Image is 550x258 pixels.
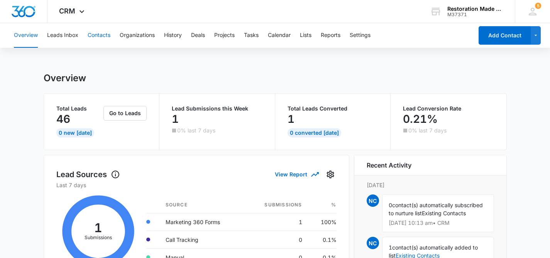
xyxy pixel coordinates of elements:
p: Last 7 days [56,181,337,189]
div: account id [447,12,504,17]
td: 0 [245,231,308,248]
h6: Recent Activity [367,161,411,170]
p: 0.21% [403,113,438,125]
button: Settings [324,168,337,181]
th: Source [159,197,245,213]
span: 5 [535,3,541,9]
h1: Overview [44,72,86,84]
td: Call Tracking [159,231,245,248]
span: CRM [59,7,75,15]
th: Submissions [245,197,308,213]
td: 1 [245,213,308,231]
button: Deals [191,23,205,48]
div: 0 Converted [DATE] [288,128,341,137]
button: History [164,23,182,48]
button: Projects [214,23,235,48]
td: Marketing 360 Forms [159,213,245,231]
span: NC [367,237,379,249]
button: Overview [14,23,38,48]
button: View Report [275,168,318,181]
span: Existing Contacts [422,210,466,216]
button: Settings [350,23,371,48]
p: 0% last 7 days [408,128,447,133]
p: 46 [56,113,70,125]
p: [DATE] 10:13 am • CRM [389,220,487,226]
span: contact(s) automatically subscribed to nurture list [389,202,483,216]
p: [DATE] [367,181,494,189]
p: 1 [172,113,179,125]
button: Leads Inbox [47,23,78,48]
td: 0.1% [308,231,337,248]
button: Contacts [88,23,110,48]
th: % [308,197,337,213]
p: 0% last 7 days [177,128,215,133]
span: NC [367,194,379,207]
button: Organizations [120,23,155,48]
span: 1 [389,244,392,251]
button: Go to Leads [103,106,147,121]
div: notifications count [535,3,541,9]
span: 0 [389,202,392,208]
a: Go to Leads [103,110,147,116]
p: Total Leads Converted [288,106,378,111]
p: Lead Submissions this Week [172,106,262,111]
div: 0 New [DATE] [56,128,94,137]
button: Lists [300,23,311,48]
td: 100% [308,213,337,231]
button: Calendar [268,23,291,48]
p: Lead Conversion Rate [403,106,494,111]
p: 1 [288,113,294,125]
button: Add Contact [479,26,531,45]
p: Total Leads [56,106,102,111]
h1: Lead Sources [56,169,120,180]
button: Reports [321,23,340,48]
div: account name [447,6,504,12]
button: Tasks [244,23,259,48]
